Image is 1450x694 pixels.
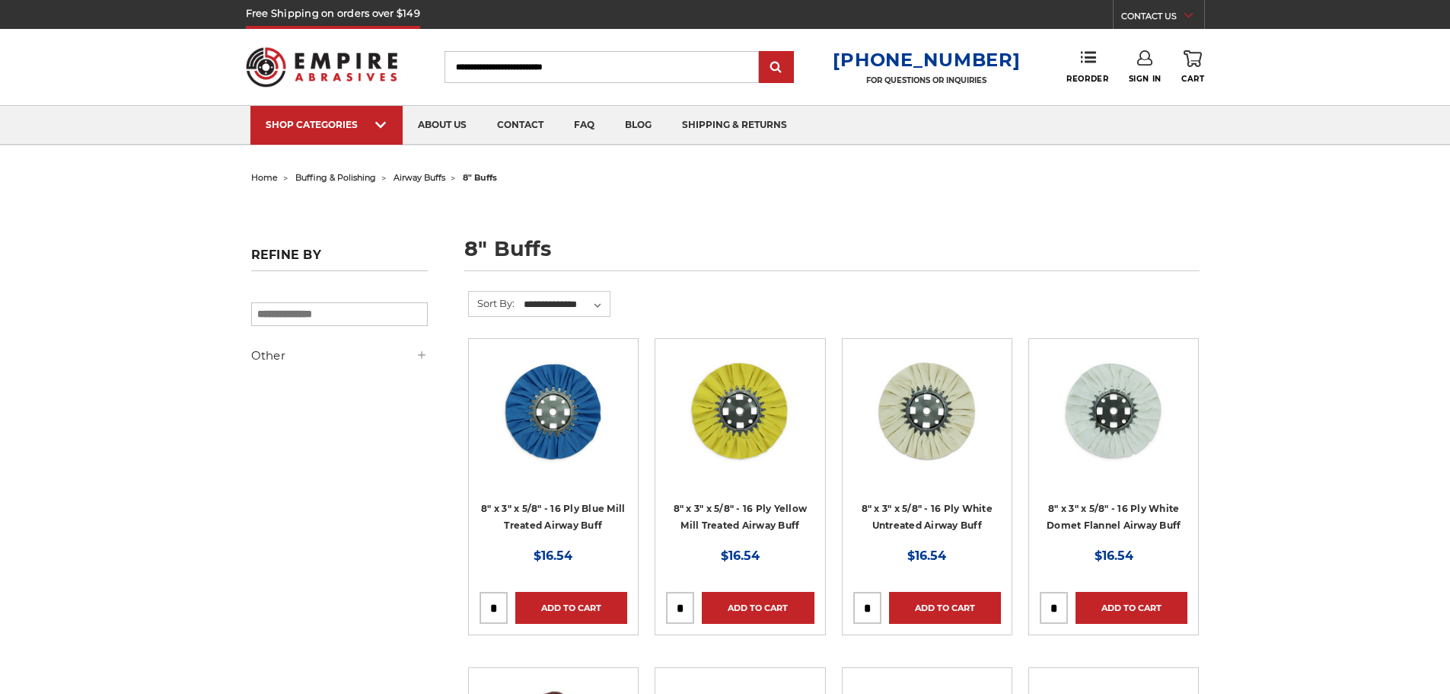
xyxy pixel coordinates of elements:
a: 8" x 3" x 5/8" - 16 Ply Blue Mill Treated Airway Buff [481,503,625,532]
img: 8 x 3 x 5/8 airway buff yellow mill treatment [679,350,801,472]
a: Add to Cart [1076,592,1187,624]
a: 8 inch untreated airway buffing wheel [853,350,1001,497]
span: $16.54 [534,548,572,563]
a: 8" x 3" x 5/8" - 16 Ply White Untreated Airway Buff [862,503,993,532]
a: faq [559,106,610,145]
span: $16.54 [721,548,760,563]
p: FOR QUESTIONS OR INQUIRIES [833,75,1020,85]
a: 8" x 3" x 5/8" - 16 Ply White Domet Flannel Airway Buff [1047,503,1181,532]
a: airway buffs [394,172,445,183]
img: 8 inch untreated airway buffing wheel [866,350,988,472]
img: 8 inch white domet flannel airway buffing wheel [1053,350,1174,472]
span: $16.54 [907,548,946,563]
div: SHOP CATEGORIES [266,119,387,130]
a: Add to Cart [702,592,814,624]
span: Sign In [1129,74,1162,84]
a: buffing & polishing [295,172,376,183]
h1: 8" buffs [464,238,1200,271]
a: Cart [1181,50,1204,84]
a: Reorder [1066,50,1108,83]
span: Reorder [1066,74,1108,84]
a: contact [482,106,559,145]
a: 8" x 3" x 5/8" - 16 Ply Yellow Mill Treated Airway Buff [674,503,808,532]
span: 8" buffs [463,172,497,183]
span: Cart [1181,74,1204,84]
a: 8 inch white domet flannel airway buffing wheel [1040,350,1187,497]
a: about us [403,106,482,145]
a: 8 x 3 x 5/8 airway buff yellow mill treatment [666,350,814,497]
h5: Refine by [251,248,428,271]
a: shipping & returns [667,106,802,145]
img: Empire Abrasives [246,37,398,97]
a: blue mill treated 8 inch airway buffing wheel [480,350,627,497]
a: CONTACT US [1121,8,1204,29]
select: Sort By: [521,293,610,316]
a: home [251,172,278,183]
label: Sort By: [469,292,515,315]
h5: Other [251,347,428,365]
img: blue mill treated 8 inch airway buffing wheel [492,350,614,472]
a: Add to Cart [889,592,1001,624]
a: Add to Cart [515,592,627,624]
a: blog [610,106,667,145]
span: $16.54 [1095,548,1133,563]
input: Submit [761,53,792,83]
a: [PHONE_NUMBER] [833,49,1020,71]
